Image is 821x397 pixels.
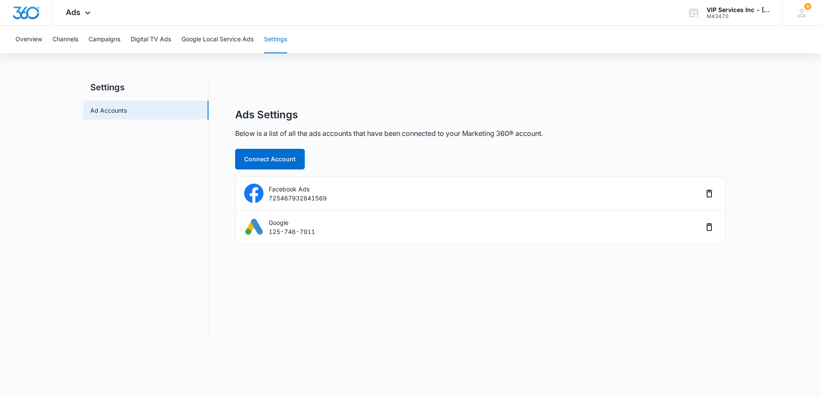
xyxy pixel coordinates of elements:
[707,6,769,13] div: account name
[269,227,315,236] p: 125-746-7911
[269,218,315,227] p: Google
[131,26,171,53] button: Digital TV Ads
[244,184,263,203] img: logo-facebookAds.svg
[66,8,80,17] span: Ads
[244,217,263,237] img: logo-googleAds.svg
[804,3,811,10] div: notifications count
[235,149,305,169] button: Connect Account
[235,128,543,138] p: Below is a list of all the ads accounts that have been connected to your Marketing 360® account.
[264,26,287,53] button: Settings
[181,26,254,53] button: Google Local Service Ads
[235,108,298,121] h1: Ads Settings
[52,26,78,53] button: Channels
[804,3,811,10] span: 8
[269,185,327,194] p: Facebook Ads
[707,13,769,19] div: account id
[89,26,120,53] button: Campaigns
[15,26,42,53] button: Overview
[90,106,127,115] a: Ad Accounts
[83,81,208,94] h2: Settings
[269,194,327,203] p: 725467932841569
